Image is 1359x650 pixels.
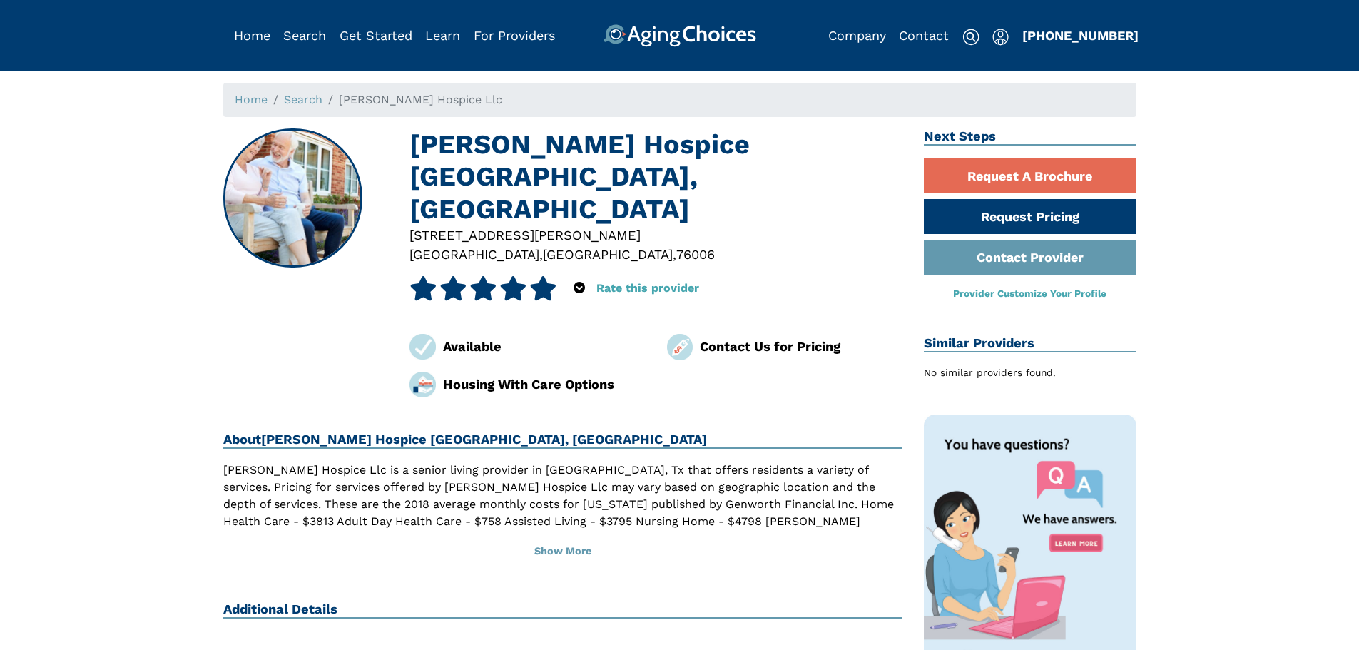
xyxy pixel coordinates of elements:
a: Home [234,28,270,43]
a: Request A Brochure [924,158,1136,193]
img: user-icon.svg [992,29,1009,46]
a: Get Started [340,28,412,43]
div: Available [443,337,646,356]
h2: Next Steps [924,128,1136,146]
nav: breadcrumb [223,83,1136,117]
a: Contact Provider [924,240,1136,275]
a: Company [828,28,886,43]
div: No similar providers found. [924,365,1136,380]
h2: About [PERSON_NAME] Hospice [GEOGRAPHIC_DATA], [GEOGRAPHIC_DATA] [223,432,903,449]
span: , [539,247,543,262]
div: [STREET_ADDRESS][PERSON_NAME] [409,225,902,245]
h1: [PERSON_NAME] Hospice [GEOGRAPHIC_DATA], [GEOGRAPHIC_DATA] [409,128,902,225]
a: Learn [425,28,460,43]
h2: Similar Providers [924,335,1136,352]
div: Popover trigger [992,24,1009,47]
h2: Additional Details [223,601,903,619]
button: Show More [223,536,903,567]
a: For Providers [474,28,555,43]
a: Home [235,93,268,106]
a: Request Pricing [924,199,1136,234]
a: [PHONE_NUMBER] [1022,28,1139,43]
span: [PERSON_NAME] Hospice Llc [339,93,502,106]
div: Housing With Care Options [443,375,646,394]
img: search-icon.svg [962,29,979,46]
span: , [673,247,676,262]
a: Provider Customize Your Profile [953,288,1106,299]
a: Search [284,93,322,106]
a: Contact [899,28,949,43]
a: Rate this provider [596,281,699,295]
div: 76006 [676,245,715,264]
p: [PERSON_NAME] Hospice Llc is a senior living provider in [GEOGRAPHIC_DATA], Tx that offers reside... [223,462,903,564]
a: Search [283,28,326,43]
div: Contact Us for Pricing [700,337,902,356]
div: Popover trigger [283,24,326,47]
span: [GEOGRAPHIC_DATA] [409,247,539,262]
div: Popover trigger [574,276,585,300]
span: [GEOGRAPHIC_DATA] [543,247,673,262]
img: AgingChoices [603,24,755,47]
img: Serene Meadows Hospice Llc, Arlington TX [224,130,361,267]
